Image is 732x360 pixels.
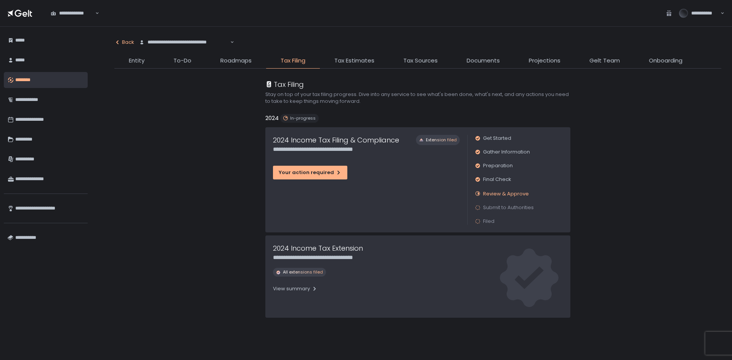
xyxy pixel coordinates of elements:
span: Get Started [483,135,511,142]
span: Projections [529,56,560,65]
div: Search for option [46,5,99,21]
span: Preparation [483,162,513,169]
span: Onboarding [649,56,682,65]
button: View summary [273,283,318,295]
span: Submit to Authorities [483,204,534,211]
span: Documents [467,56,500,65]
span: In-progress [290,115,316,121]
h1: 2024 Income Tax Extension [273,243,363,253]
span: Final Check [483,176,511,183]
span: To-Do [173,56,191,65]
button: Back [114,34,134,50]
span: Gelt Team [589,56,620,65]
input: Search for option [94,10,95,17]
span: Extension filed [426,137,457,143]
span: Tax Estimates [334,56,374,65]
div: Your action required [279,169,342,176]
span: Tax Sources [403,56,438,65]
h2: Stay on top of your tax filing progress. Dive into any service to see what's been done, what's ne... [265,91,570,105]
span: All extensions filed [283,269,323,275]
h2: 2024 [265,114,279,123]
span: Gather Information [483,149,530,155]
span: Roadmaps [220,56,252,65]
span: Filed [483,218,494,225]
div: Tax Filing [265,79,304,90]
span: Entity [129,56,144,65]
div: View summary [273,285,318,292]
h1: 2024 Income Tax Filing & Compliance [273,135,399,145]
div: Search for option [134,34,234,50]
div: Back [114,39,134,46]
span: Review & Approve [483,190,529,197]
span: Tax Filing [281,56,305,65]
button: Your action required [273,166,347,179]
